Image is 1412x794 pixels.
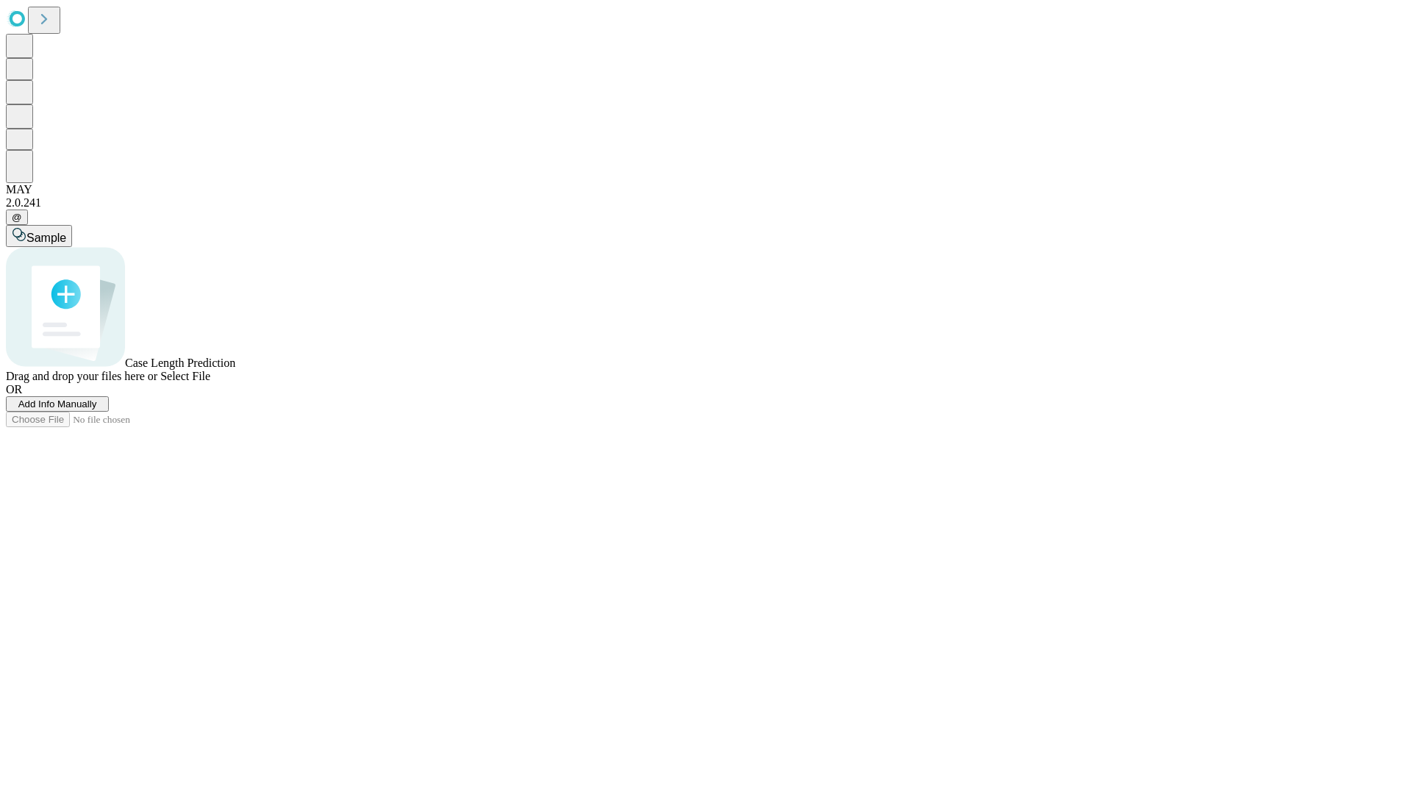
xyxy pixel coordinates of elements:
span: @ [12,212,22,223]
button: @ [6,210,28,225]
span: Select File [160,370,210,382]
span: Add Info Manually [18,398,97,409]
span: Sample [26,232,66,244]
div: 2.0.241 [6,196,1406,210]
span: OR [6,383,22,396]
button: Add Info Manually [6,396,109,412]
span: Drag and drop your files here or [6,370,157,382]
span: Case Length Prediction [125,357,235,369]
div: MAY [6,183,1406,196]
button: Sample [6,225,72,247]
